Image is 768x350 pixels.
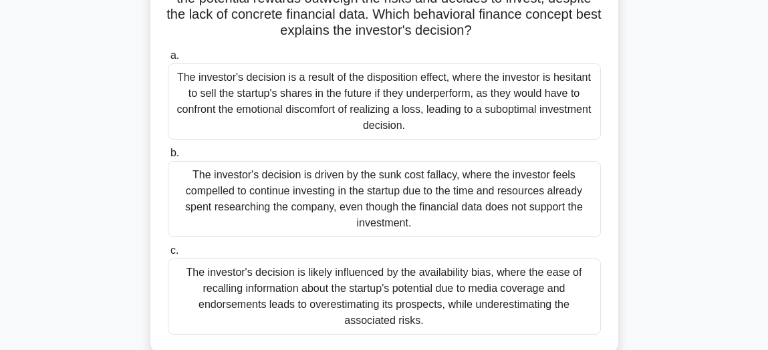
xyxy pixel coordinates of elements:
div: The investor's decision is driven by the sunk cost fallacy, where the investor feels compelled to... [168,161,601,237]
div: The investor's decision is likely influenced by the availability bias, where the ease of recallin... [168,258,601,335]
div: The investor's decision is a result of the disposition effect, where the investor is hesitant to ... [168,63,601,140]
span: c. [170,244,178,256]
span: b. [170,147,179,158]
span: a. [170,49,179,61]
